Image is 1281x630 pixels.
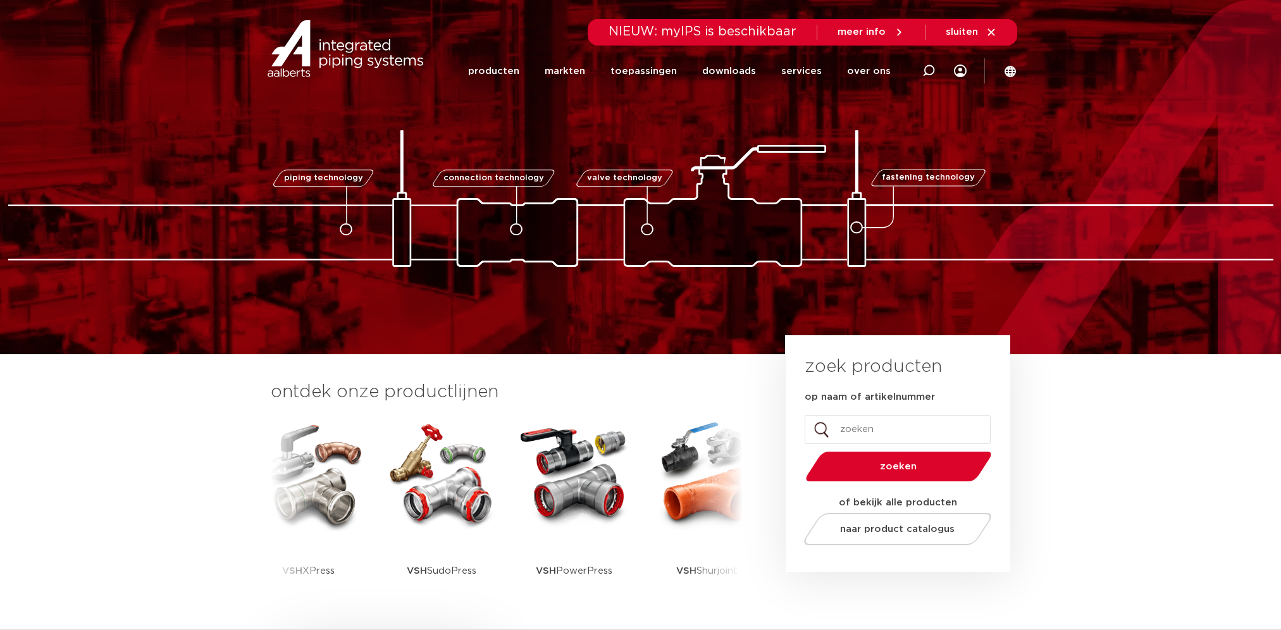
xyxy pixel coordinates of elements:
[946,27,997,38] a: sluiten
[805,391,935,404] label: op naam of artikelnummer
[840,524,955,534] span: naar product catalogus
[800,450,996,483] button: zoeken
[676,531,738,610] p: Shurjoint
[847,46,891,97] a: over ons
[650,417,764,610] a: VSHShurjoint
[407,531,476,610] p: SudoPress
[282,531,335,610] p: XPress
[517,417,631,610] a: VSHPowerPress
[407,566,427,576] strong: VSH
[805,415,991,444] input: zoeken
[536,566,556,576] strong: VSH
[610,46,677,97] a: toepassingen
[609,25,796,38] span: NIEUW: myIPS is beschikbaar
[839,498,957,507] strong: of bekijk alle producten
[282,566,302,576] strong: VSH
[284,174,363,182] span: piping technology
[443,174,543,182] span: connection technology
[781,46,822,97] a: services
[838,462,959,471] span: zoeken
[882,174,975,182] span: fastening technology
[805,354,942,380] h3: zoek producten
[838,27,886,37] span: meer info
[536,531,612,610] p: PowerPress
[545,46,585,97] a: markten
[271,380,743,405] h3: ontdek onze productlijnen
[468,46,519,97] a: producten
[385,417,498,610] a: VSHSudoPress
[676,566,696,576] strong: VSH
[252,417,366,610] a: VSHXPress
[468,46,891,97] nav: Menu
[800,513,994,545] a: naar product catalogus
[946,27,978,37] span: sluiten
[587,174,662,182] span: valve technology
[702,46,756,97] a: downloads
[954,46,967,97] div: my IPS
[838,27,905,38] a: meer info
